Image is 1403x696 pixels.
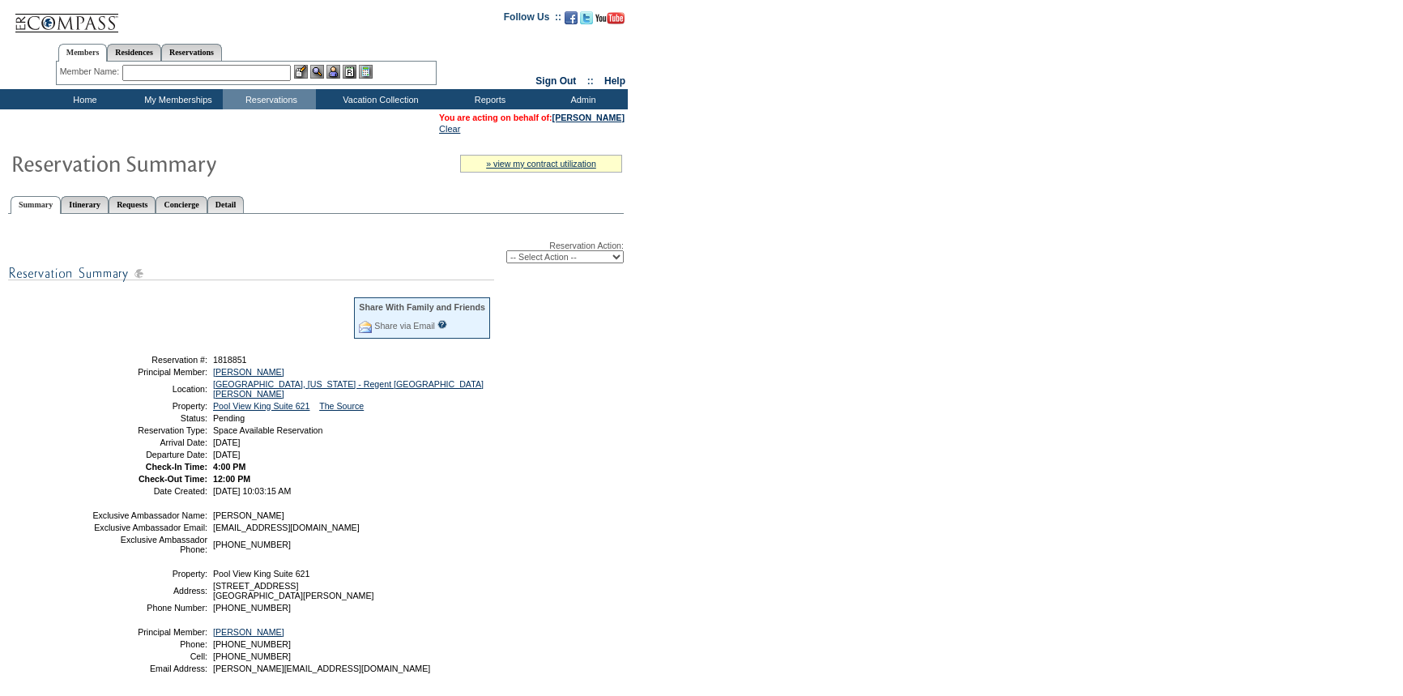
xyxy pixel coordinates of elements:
a: Help [604,75,625,87]
td: Exclusive Ambassador Name: [92,510,207,520]
span: [DATE] [213,450,241,459]
span: Pending [213,413,245,423]
input: What is this? [437,320,447,329]
td: Exclusive Ambassador Email: [92,523,207,532]
span: [DATE] [213,438,241,447]
span: [PERSON_NAME][EMAIL_ADDRESS][DOMAIN_NAME] [213,664,430,673]
span: [PERSON_NAME] [213,510,284,520]
a: Summary [11,196,61,214]
a: [GEOGRAPHIC_DATA], [US_STATE] - Regent [GEOGRAPHIC_DATA][PERSON_NAME] [213,379,484,399]
span: 12:00 PM [213,474,250,484]
td: Phone: [92,639,207,649]
a: Members [58,44,108,62]
td: Email Address: [92,664,207,673]
td: Follow Us :: [504,10,561,29]
a: Sign Out [535,75,576,87]
span: 4:00 PM [213,462,245,472]
td: Property: [92,401,207,411]
td: Date Created: [92,486,207,496]
a: [PERSON_NAME] [552,113,625,122]
a: Reservations [161,44,222,61]
td: Status: [92,413,207,423]
a: Clear [439,124,460,134]
td: Location: [92,379,207,399]
div: Member Name: [60,65,122,79]
a: Concierge [156,196,207,213]
img: Reservations [343,65,356,79]
span: You are acting on behalf of: [439,113,625,122]
span: [DATE] 10:03:15 AM [213,486,291,496]
a: Follow us on Twitter [580,16,593,26]
span: 1818851 [213,355,247,365]
a: Residences [107,44,161,61]
img: Reservaton Summary [11,147,335,179]
td: Arrival Date: [92,438,207,447]
span: [PHONE_NUMBER] [213,651,291,661]
td: Principal Member: [92,627,207,637]
td: My Memberships [130,89,223,109]
td: Reservations [223,89,316,109]
img: b_edit.gif [294,65,308,79]
span: [EMAIL_ADDRESS][DOMAIN_NAME] [213,523,360,532]
span: Space Available Reservation [213,425,322,435]
td: Departure Date: [92,450,207,459]
div: Share With Family and Friends [359,302,485,312]
a: The Source [319,401,364,411]
td: Reports [441,89,535,109]
td: Reservation Type: [92,425,207,435]
td: Cell: [92,651,207,661]
img: Follow us on Twitter [580,11,593,24]
td: Property: [92,569,207,579]
img: Subscribe to our YouTube Channel [595,12,625,24]
img: View [310,65,324,79]
a: Subscribe to our YouTube Channel [595,16,625,26]
td: Address: [92,581,207,600]
span: :: [587,75,594,87]
span: [PHONE_NUMBER] [213,603,291,613]
span: Pool View King Suite 621 [213,569,309,579]
img: b_calculator.gif [359,65,373,79]
img: Become our fan on Facebook [565,11,578,24]
a: Requests [109,196,156,213]
td: Home [36,89,130,109]
a: Share via Email [374,321,435,331]
span: [STREET_ADDRESS] [GEOGRAPHIC_DATA][PERSON_NAME] [213,581,374,600]
strong: Check-In Time: [146,462,207,472]
a: » view my contract utilization [486,159,596,169]
span: [PHONE_NUMBER] [213,540,291,549]
a: Itinerary [61,196,109,213]
td: Exclusive Ambassador Phone: [92,535,207,554]
a: Pool View King Suite 621 [213,401,309,411]
img: Impersonate [326,65,340,79]
a: [PERSON_NAME] [213,367,284,377]
div: Reservation Action: [8,241,624,263]
a: [PERSON_NAME] [213,627,284,637]
td: Reservation #: [92,355,207,365]
td: Phone Number: [92,603,207,613]
td: Admin [535,89,628,109]
span: [PHONE_NUMBER] [213,639,291,649]
img: subTtlResSummary.gif [8,263,494,284]
a: Detail [207,196,245,213]
td: Vacation Collection [316,89,441,109]
td: Principal Member: [92,367,207,377]
a: Become our fan on Facebook [565,16,578,26]
strong: Check-Out Time: [139,474,207,484]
